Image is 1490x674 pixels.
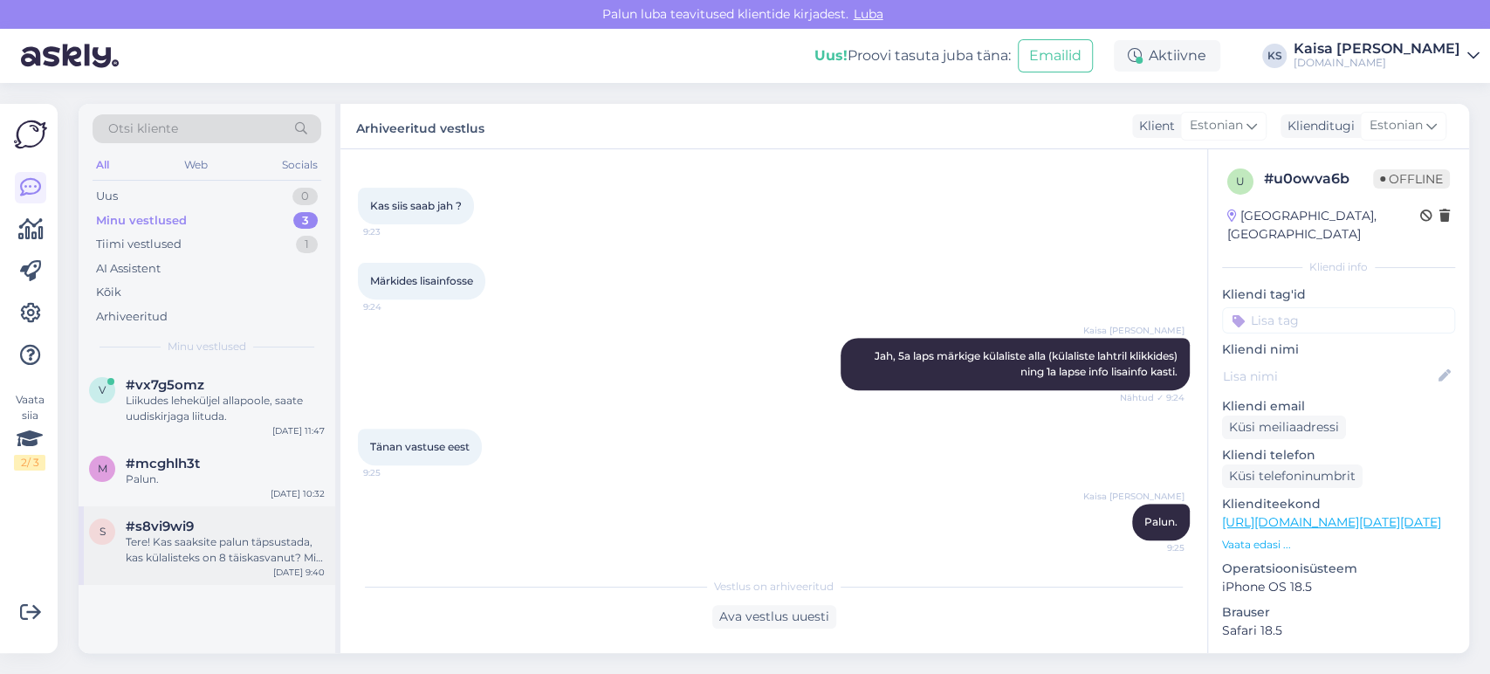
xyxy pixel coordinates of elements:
label: Arhiveeritud vestlus [356,114,484,138]
span: #mcghlh3t [126,456,200,471]
span: v [99,383,106,396]
p: Klienditeekond [1222,495,1455,513]
div: Liikudes leheküljel allapoole, saate uudiskirjaga liituda. [126,393,325,424]
p: iPhone OS 18.5 [1222,578,1455,596]
div: Socials [278,154,321,176]
div: Proovi tasuta juba täna: [814,45,1011,66]
span: Tänan vastuse eest [370,440,470,453]
div: All [93,154,113,176]
p: Kliendi tag'id [1222,285,1455,304]
div: Kliendi info [1222,259,1455,275]
p: Brauser [1222,603,1455,622]
div: Klient [1132,117,1175,135]
span: #s8vi9wi9 [126,519,194,534]
div: Palun. [126,471,325,487]
p: Kliendi nimi [1222,340,1455,359]
a: Kaisa [PERSON_NAME][DOMAIN_NAME] [1294,42,1480,70]
div: Kõik [96,284,121,301]
div: Minu vestlused [96,212,187,230]
span: 9:25 [1119,541,1184,554]
p: Vaata edasi ... [1222,537,1455,553]
div: [DOMAIN_NAME] [1294,56,1460,70]
div: 0 [292,188,318,205]
span: Märkides lisainfosse [370,274,473,287]
span: 9:23 [363,225,429,238]
span: m [98,462,107,475]
span: Minu vestlused [168,339,246,354]
div: Arhiveeritud [96,308,168,326]
div: [DATE] 10:32 [271,487,325,500]
div: [GEOGRAPHIC_DATA], [GEOGRAPHIC_DATA] [1227,207,1420,244]
div: Ava vestlus uuesti [712,605,836,629]
div: Küsi meiliaadressi [1222,416,1346,439]
div: Küsi telefoninumbrit [1222,464,1363,488]
b: Uus! [814,47,848,64]
a: [URL][DOMAIN_NAME][DATE][DATE] [1222,514,1441,530]
div: Kaisa [PERSON_NAME] [1294,42,1460,56]
input: Lisa nimi [1223,367,1435,386]
button: Emailid [1018,39,1093,72]
div: # u0owva6b [1264,168,1373,189]
div: [DATE] 9:40 [273,566,325,579]
span: 9:24 [363,300,429,313]
span: Kaisa [PERSON_NAME] [1083,324,1184,337]
span: Vestlus on arhiveeritud [714,579,834,595]
div: Vaata siia [14,392,45,471]
span: Palun. [1144,515,1178,528]
span: s [100,525,106,538]
div: Klienditugi [1281,117,1355,135]
p: Kliendi email [1222,397,1455,416]
div: AI Assistent [96,260,161,278]
div: Tere! Kas saaksite palun täpsustada, kas külalisteks on 8 täiskasvanut? Mis kuupäevadel on soov p... [126,534,325,566]
span: Kas siis saab jah ? [370,199,462,212]
p: Operatsioonisüsteem [1222,560,1455,578]
p: Kliendi telefon [1222,446,1455,464]
div: Web [181,154,211,176]
span: u [1236,175,1245,188]
div: [DATE] 11:47 [272,424,325,437]
p: Safari 18.5 [1222,622,1455,640]
img: Askly Logo [14,118,47,151]
div: 3 [293,212,318,230]
div: Uus [96,188,118,205]
div: Aktiivne [1114,40,1220,72]
span: Estonian [1190,116,1243,135]
span: Kaisa [PERSON_NAME] [1083,490,1184,503]
span: Luba [848,6,889,22]
div: KS [1262,44,1287,68]
span: Estonian [1370,116,1423,135]
div: 2 / 3 [14,455,45,471]
span: Nähtud ✓ 9:24 [1119,391,1184,404]
div: 1 [296,236,318,253]
span: Jah, 5a laps märkige külaliste alla (külaliste lahtril klikkides) ning 1a lapse info lisainfo kasti. [875,349,1180,378]
input: Lisa tag [1222,307,1455,334]
span: #vx7g5omz [126,377,204,393]
span: Otsi kliente [108,120,178,138]
span: Offline [1373,169,1450,189]
span: 9:25 [363,466,429,479]
div: Tiimi vestlused [96,236,182,253]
